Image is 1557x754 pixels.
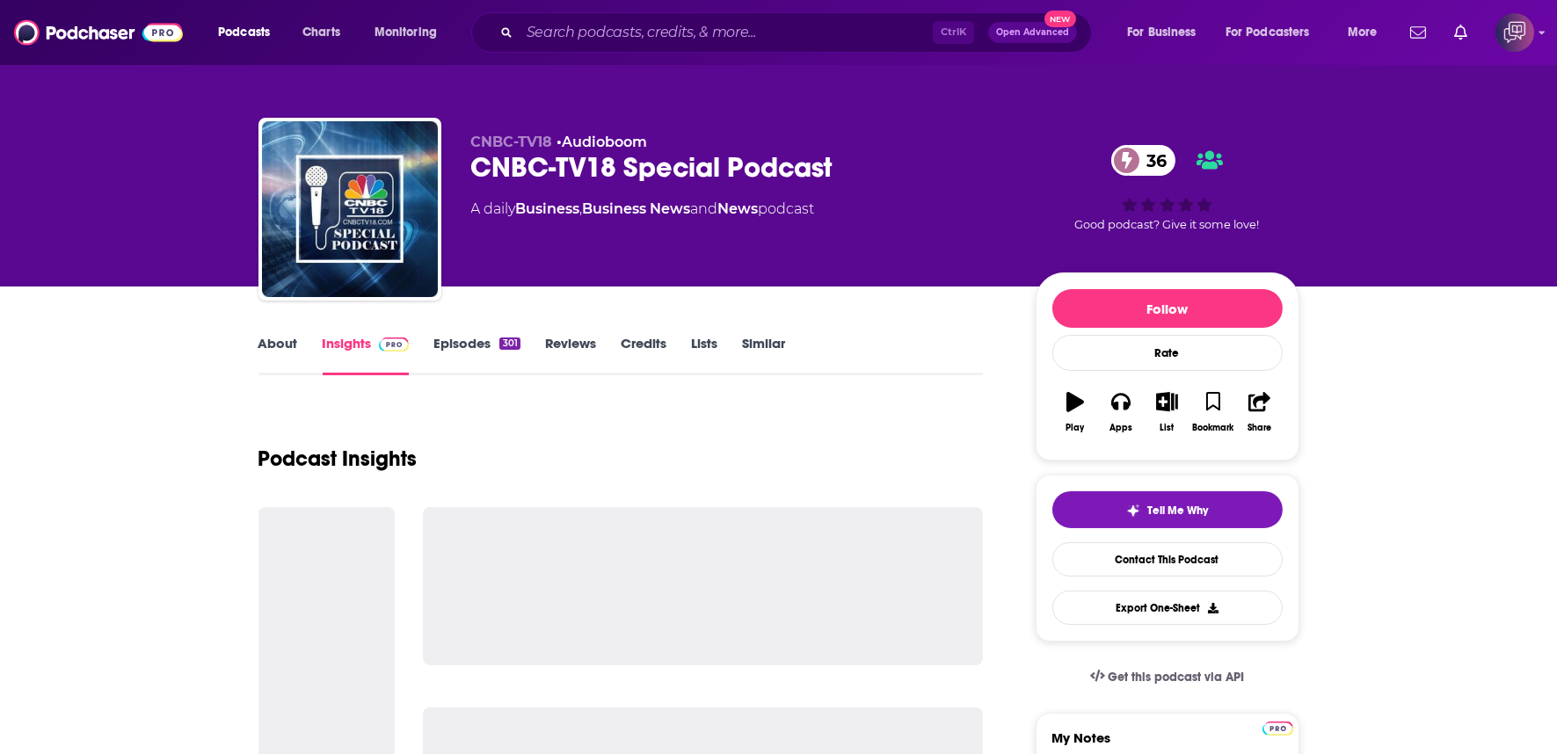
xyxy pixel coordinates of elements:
a: Show notifications dropdown [1447,18,1474,47]
span: and [691,200,718,217]
button: open menu [1115,18,1219,47]
div: List [1160,423,1175,433]
button: tell me why sparkleTell Me Why [1052,491,1283,528]
a: Audioboom [563,134,648,150]
div: 301 [499,337,520,350]
span: Ctrl K [933,21,974,44]
a: Lists [691,335,717,375]
a: InsightsPodchaser Pro [323,335,410,375]
a: News [718,200,759,217]
button: List [1144,381,1190,444]
button: Share [1236,381,1282,444]
img: tell me why sparkle [1126,504,1140,518]
button: Play [1052,381,1098,444]
span: Tell Me Why [1147,504,1208,518]
span: • [557,134,648,150]
span: Monitoring [375,20,437,45]
input: Search podcasts, credits, & more... [520,18,933,47]
span: , [580,200,583,217]
div: Search podcasts, credits, & more... [488,12,1109,53]
a: Business News [583,200,691,217]
span: 36 [1129,145,1175,176]
a: Similar [742,335,785,375]
button: open menu [1335,18,1400,47]
a: Get this podcast via API [1076,656,1259,699]
div: Play [1066,423,1084,433]
a: Business [516,200,580,217]
span: Good podcast? Give it some love! [1075,218,1260,231]
span: More [1348,20,1378,45]
button: open menu [362,18,460,47]
button: open menu [206,18,293,47]
div: A daily podcast [471,199,815,220]
a: 36 [1111,145,1175,176]
a: Reviews [545,335,596,375]
button: Open AdvancedNew [988,22,1077,43]
div: Apps [1110,423,1132,433]
button: open menu [1214,18,1335,47]
a: Credits [621,335,666,375]
a: Charts [291,18,351,47]
div: Share [1248,423,1271,433]
div: Rate [1052,335,1283,371]
span: New [1044,11,1076,27]
img: CNBC-TV18 Special Podcast [262,121,438,297]
span: For Business [1127,20,1197,45]
span: Get this podcast via API [1108,670,1244,685]
span: CNBC-TV18 [471,134,553,150]
button: Show profile menu [1495,13,1534,52]
img: Podchaser Pro [379,337,410,352]
button: Export One-Sheet [1052,591,1283,625]
a: About [258,335,298,375]
img: Podchaser Pro [1262,721,1293,736]
span: Podcasts [218,20,270,45]
img: User Profile [1495,13,1534,52]
button: Apps [1098,381,1144,444]
span: For Podcasters [1226,20,1310,45]
a: Episodes301 [433,335,520,375]
span: Charts [302,20,340,45]
div: 36Good podcast? Give it some love! [1036,134,1299,243]
span: Open Advanced [996,28,1069,37]
a: Contact This Podcast [1052,542,1283,576]
h1: Podcast Insights [258,446,418,472]
a: Pro website [1262,719,1293,736]
div: Bookmark [1192,423,1233,433]
span: Logged in as corioliscompany [1495,13,1534,52]
button: Follow [1052,289,1283,328]
a: Show notifications dropdown [1403,18,1433,47]
button: Bookmark [1190,381,1236,444]
img: Podchaser - Follow, Share and Rate Podcasts [14,16,183,49]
